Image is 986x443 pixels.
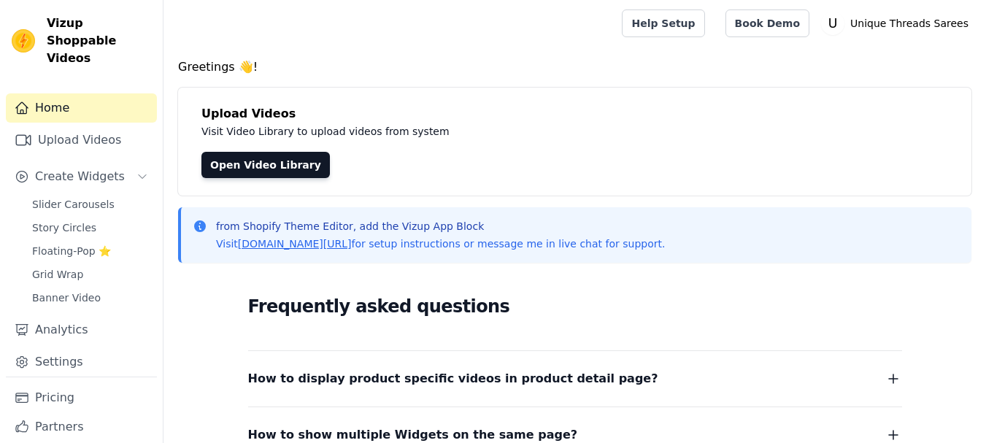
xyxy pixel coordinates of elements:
[6,93,157,123] a: Home
[32,290,101,305] span: Banner Video
[622,9,704,37] a: Help Setup
[32,197,115,212] span: Slider Carousels
[35,168,125,185] span: Create Widgets
[216,219,665,234] p: from Shopify Theme Editor, add the Vizup App Block
[6,162,157,191] button: Create Widgets
[23,264,157,285] a: Grid Wrap
[23,194,157,215] a: Slider Carousels
[23,241,157,261] a: Floating-Pop ⭐
[238,238,352,250] a: [DOMAIN_NAME][URL]
[6,412,157,442] a: Partners
[828,16,838,31] text: U
[201,105,948,123] h4: Upload Videos
[6,383,157,412] a: Pricing
[23,288,157,308] a: Banner Video
[23,217,157,238] a: Story Circles
[216,236,665,251] p: Visit for setup instructions or message me in live chat for support.
[201,152,330,178] a: Open Video Library
[248,369,902,389] button: How to display product specific videos in product detail page?
[821,10,974,36] button: U Unique Threads Sarees
[32,267,83,282] span: Grid Wrap
[248,292,902,321] h2: Frequently asked questions
[178,58,971,76] h4: Greetings 👋!
[844,10,974,36] p: Unique Threads Sarees
[725,9,809,37] a: Book Demo
[248,369,658,389] span: How to display product specific videos in product detail page?
[47,15,151,67] span: Vizup Shoppable Videos
[12,29,35,53] img: Vizup
[32,220,96,235] span: Story Circles
[6,347,157,377] a: Settings
[201,123,855,140] p: Visit Video Library to upload videos from system
[6,315,157,344] a: Analytics
[32,244,111,258] span: Floating-Pop ⭐
[6,126,157,155] a: Upload Videos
